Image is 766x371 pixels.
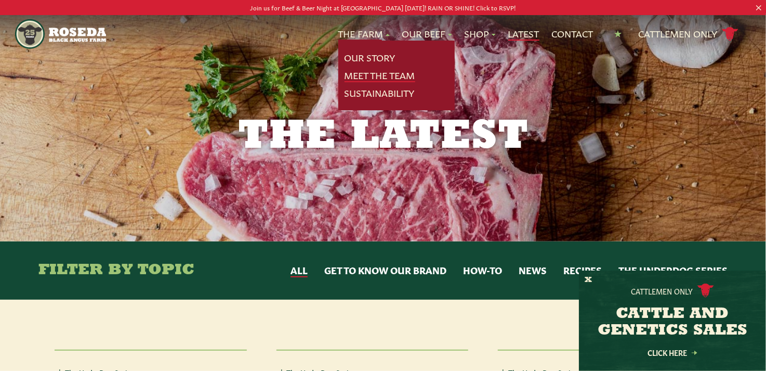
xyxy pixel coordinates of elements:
h4: Filter By Topic [38,262,194,279]
img: https://roseda.com/wp-content/uploads/2021/05/roseda-25-header.png [15,19,105,49]
p: Join us for Beef & Beer Night at [GEOGRAPHIC_DATA] [DATE]! RAIN OR SHINE! Click to RSVP! [38,2,728,13]
nav: Main Navigation [15,15,750,53]
a: Contact [552,27,593,41]
button: How-to [463,264,502,277]
a: Shop [465,27,496,41]
button: Recipes [563,264,602,277]
a: Our Story [345,51,395,65]
button: X [585,275,592,286]
h3: CATTLE AND GENETICS SALES [592,306,753,339]
a: Sustainability [345,86,415,100]
button: News [519,264,547,277]
button: All [290,264,308,277]
button: The UnderDog Series [618,264,728,277]
p: Cattlemen Only [631,286,693,296]
a: Cattlemen Only [639,25,738,43]
button: Get to Know Our Brand [324,264,446,277]
a: Meet The Team [345,69,415,82]
h1: The Latest [117,117,649,158]
a: The Farm [338,27,390,41]
a: Our Beef [402,27,452,41]
img: cattle-icon.svg [697,284,714,298]
a: Latest [508,27,539,41]
a: Click Here [626,349,719,356]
